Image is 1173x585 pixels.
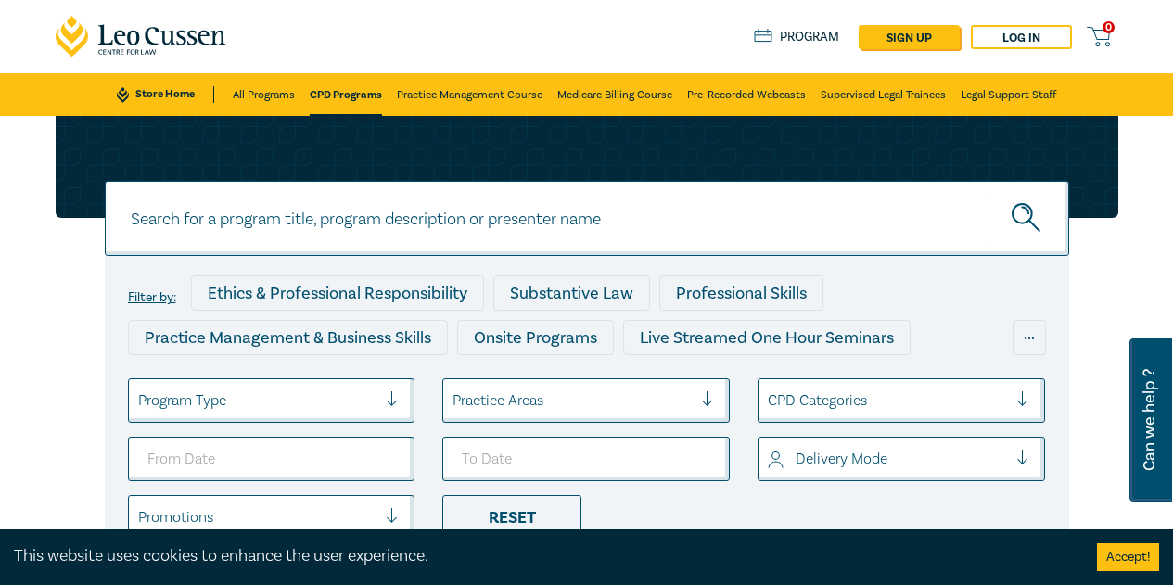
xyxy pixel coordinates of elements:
input: From Date [128,437,415,481]
div: Practice Management & Business Skills [128,320,448,355]
label: Filter by: [128,290,176,305]
a: Supervised Legal Trainees [821,73,946,116]
a: Legal Support Staff [961,73,1056,116]
div: Onsite Programs [457,320,614,355]
div: This website uses cookies to enhance the user experience. [14,544,1069,568]
input: select [453,390,456,411]
div: Live Streamed One Hour Seminars [623,320,911,355]
a: All Programs [233,73,295,116]
div: ... [1013,320,1046,355]
div: Live Streamed Conferences and Intensives [128,364,478,400]
input: select [768,390,771,411]
input: select [138,507,142,528]
a: Medicare Billing Course [557,73,672,116]
div: Ethics & Professional Responsibility [191,275,484,311]
input: select [138,390,142,411]
a: Practice Management Course [397,73,542,116]
input: select [768,449,771,469]
a: Log in [971,25,1072,49]
a: Store Home [117,86,214,103]
div: Reset [442,495,581,540]
div: Substantive Law [493,275,650,311]
input: Search for a program title, program description or presenter name [105,181,1069,256]
span: 0 [1103,21,1115,33]
a: CPD Programs [310,73,382,116]
span: Can we help ? [1141,350,1158,490]
div: Professional Skills [659,275,823,311]
a: Pre-Recorded Webcasts [687,73,806,116]
a: Program [754,29,840,45]
input: To Date [442,437,730,481]
div: Live Streamed Practical Workshops [487,364,781,400]
button: Accept cookies [1097,543,1159,571]
a: sign up [859,25,960,49]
